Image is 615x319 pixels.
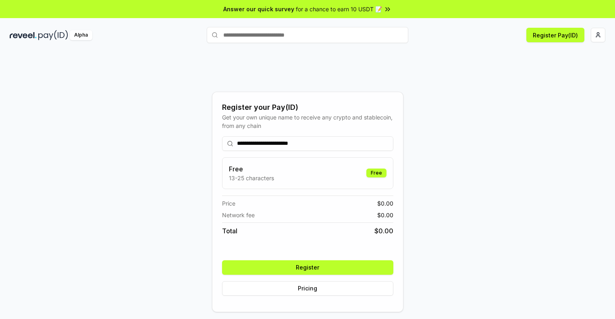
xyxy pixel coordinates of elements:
[526,28,584,42] button: Register Pay(ID)
[229,164,274,174] h3: Free
[222,199,235,208] span: Price
[222,281,393,296] button: Pricing
[70,30,92,40] div: Alpha
[377,199,393,208] span: $ 0.00
[374,226,393,236] span: $ 0.00
[223,5,294,13] span: Answer our quick survey
[296,5,382,13] span: for a chance to earn 10 USDT 📝
[222,113,393,130] div: Get your own unique name to receive any crypto and stablecoin, from any chain
[377,211,393,219] span: $ 0.00
[222,211,255,219] span: Network fee
[10,30,37,40] img: reveel_dark
[222,260,393,275] button: Register
[38,30,68,40] img: pay_id
[229,174,274,182] p: 13-25 characters
[222,102,393,113] div: Register your Pay(ID)
[222,226,237,236] span: Total
[366,169,386,177] div: Free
